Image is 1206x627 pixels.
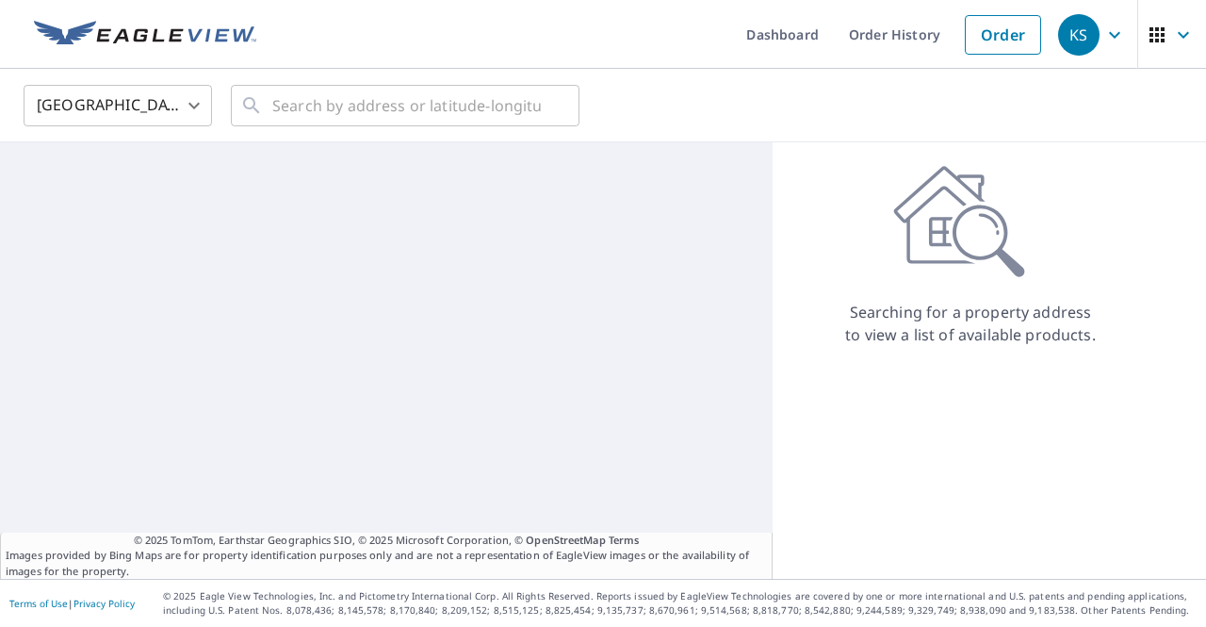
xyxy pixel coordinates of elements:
img: EV Logo [34,21,256,49]
p: © 2025 Eagle View Technologies, Inc. and Pictometry International Corp. All Rights Reserved. Repo... [163,589,1197,618]
p: | [9,598,135,609]
span: © 2025 TomTom, Earthstar Geographics SIO, © 2025 Microsoft Corporation, © [134,533,640,549]
a: Order [965,15,1041,55]
p: Searching for a property address to view a list of available products. [844,301,1097,346]
div: [GEOGRAPHIC_DATA] [24,79,212,132]
a: Privacy Policy [73,597,135,610]
a: OpenStreetMap [526,533,605,547]
input: Search by address or latitude-longitude [272,79,541,132]
a: Terms [609,533,640,547]
div: KS [1058,14,1100,56]
a: Terms of Use [9,597,68,610]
